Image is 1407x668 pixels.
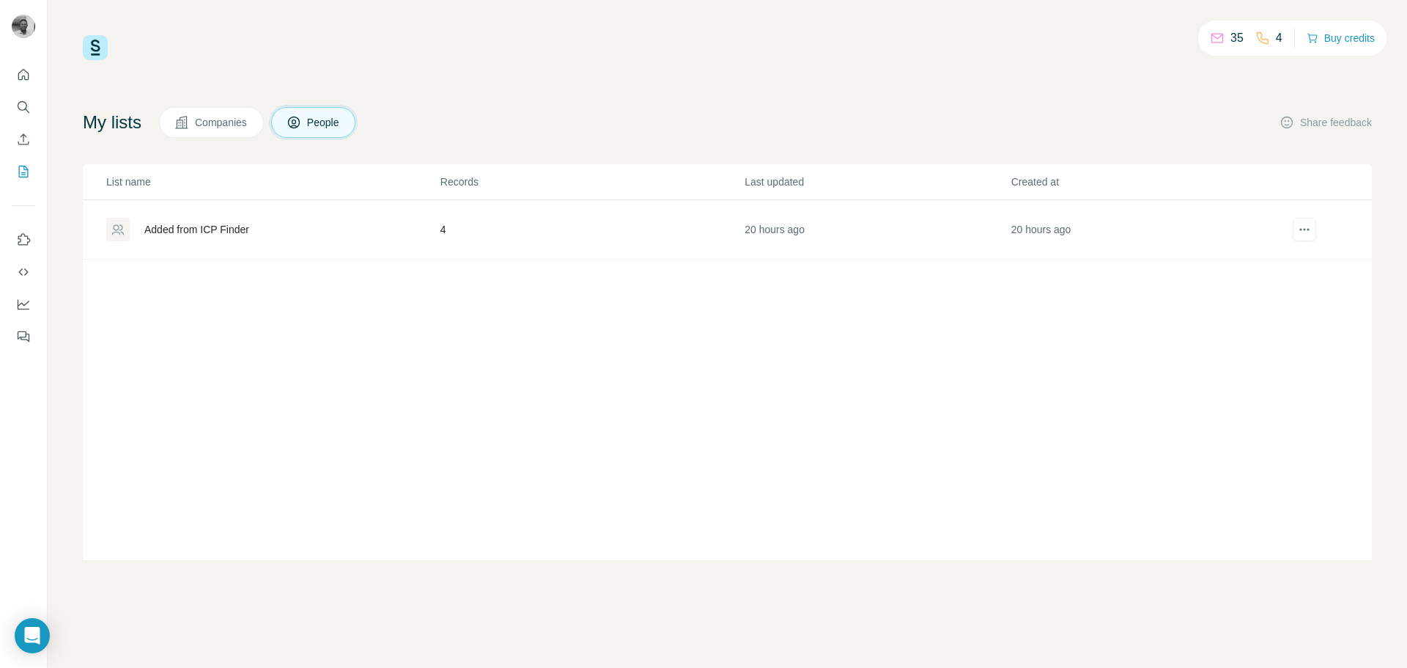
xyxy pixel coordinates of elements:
img: Avatar [12,15,35,38]
span: People [307,115,341,130]
button: Quick start [12,62,35,88]
img: Surfe Logo [83,35,108,60]
p: Last updated [745,175,1009,189]
button: Use Surfe API [12,259,35,285]
button: actions [1293,218,1316,241]
div: Added from ICP Finder [144,222,249,237]
p: 35 [1230,29,1244,47]
p: 4 [1276,29,1282,47]
button: Feedback [12,323,35,350]
button: Dashboard [12,291,35,318]
button: Use Surfe on LinkedIn [12,227,35,253]
td: 20 hours ago [1011,200,1277,260]
button: Search [12,94,35,120]
p: List name [106,175,439,189]
td: 4 [440,200,744,260]
button: Enrich CSV [12,126,35,153]
span: Companies [195,115,248,130]
button: My lists [12,158,35,185]
div: Open Intercom Messenger [15,618,50,653]
td: 20 hours ago [744,200,1010,260]
button: Share feedback [1279,115,1372,130]
button: Buy credits [1307,28,1375,48]
p: Created at [1011,175,1276,189]
h4: My lists [83,111,141,134]
p: Records [440,175,743,189]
